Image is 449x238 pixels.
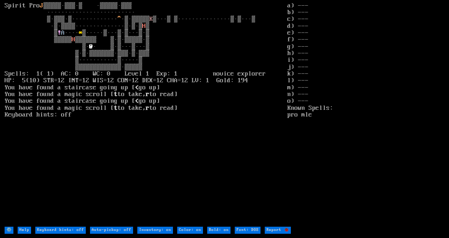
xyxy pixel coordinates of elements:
[287,2,444,226] stats: a) --- b) --- c) --- d) --- e) --- f) --- g) --- h) --- i) --- j) --- k) --- l) --- m) --- n) ---...
[89,43,93,50] font: @
[135,84,139,91] b: <
[207,227,231,233] input: Bold: on
[5,227,13,233] input: ⚙️
[118,16,121,23] font: ^
[177,227,203,233] input: Color: on
[35,227,86,233] input: Keyboard hints: off
[5,2,287,226] larn: Spirit Pro ▒▒▒▒▒·▒▒▒·▒ ·▒▒▒▒▒·▒▒▒ ························· ▒·▒▒▒·▒············· ·▒·▒▒▒▒▒ ▒···▒ ▒...
[146,105,149,112] b: r
[149,16,153,23] font: K
[61,29,65,36] font: A
[114,105,118,112] b: t
[142,23,146,30] font: H
[265,227,291,233] input: Report 🐞
[137,227,173,233] input: Inventory: on
[135,97,139,105] b: <
[18,227,31,233] input: Help
[114,91,118,98] b: t
[146,91,149,98] b: r
[235,227,261,233] input: Font: DOS
[58,29,61,36] font: !
[90,227,133,233] input: Auto-pickup: off
[72,36,75,43] font: H
[40,2,43,9] font: J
